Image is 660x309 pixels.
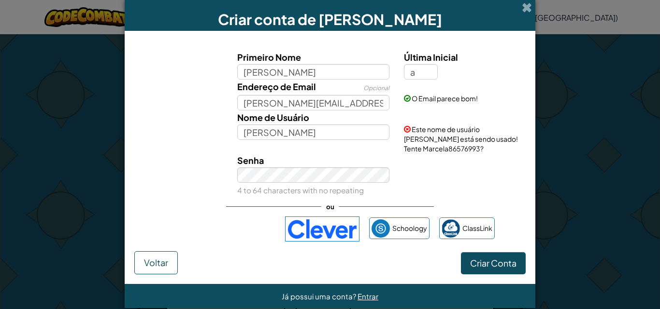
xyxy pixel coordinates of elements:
[237,52,301,63] span: Primeiro Nome
[160,218,280,240] iframe: Botão "Fazer login com o Google"
[218,10,442,28] span: Criar conta de [PERSON_NAME]
[237,155,264,166] span: Senha
[144,257,168,268] span: Voltar
[363,84,389,92] span: Opcional
[404,52,458,63] span: Última Inicial
[321,200,339,214] span: ou
[404,125,518,153] span: Este nome de usuário [PERSON_NAME] está sendo usado! Tente Marcela86576993?
[237,186,364,195] small: 4 to 64 characters with no repeating
[282,292,358,301] span: Já possui uma conta?
[134,251,178,274] button: Voltar
[461,252,526,274] button: Criar Conta
[462,221,492,235] span: ClassLink
[442,219,460,238] img: classlink-logo-small.png
[237,112,309,123] span: Nome de Usuário
[285,216,359,242] img: clever-logo-blue.png
[237,81,316,92] span: Endereço de Email
[372,219,390,238] img: schoology.png
[358,292,378,301] a: Entrar
[412,94,478,103] span: O Email parece bom!
[392,221,427,235] span: Schoology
